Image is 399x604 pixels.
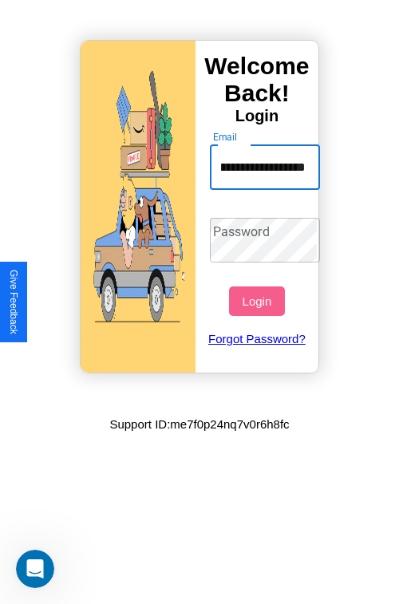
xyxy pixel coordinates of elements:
img: gif [81,41,196,373]
h4: Login [196,107,318,125]
p: Support ID: me7f0p24nq7v0r6h8fc [109,413,289,435]
button: Login [229,286,284,316]
h3: Welcome Back! [196,53,318,107]
label: Email [213,130,238,144]
iframe: Intercom live chat [16,550,54,588]
div: Give Feedback [8,270,19,334]
a: Forgot Password? [202,316,313,361]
